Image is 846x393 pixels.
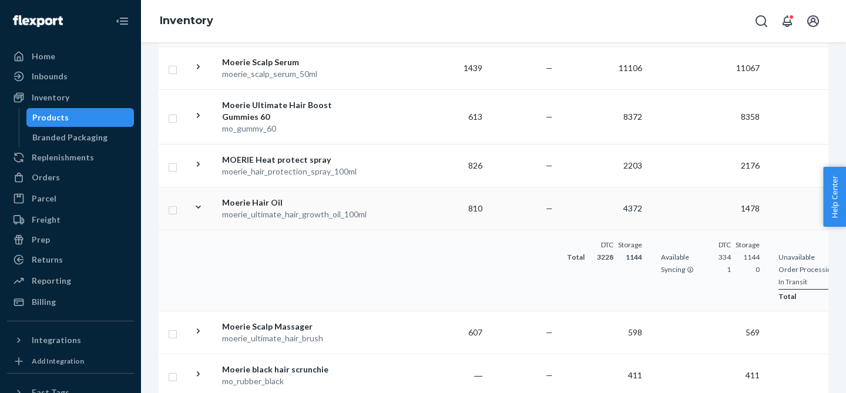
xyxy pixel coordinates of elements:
[32,254,63,266] div: Returns
[778,277,835,287] span: In Transit
[7,250,134,269] a: Returns
[546,327,553,337] span: —
[110,9,134,33] button: Close Navigation
[222,123,345,135] div: mo_gummy_60
[614,63,647,73] span: 11106
[160,14,213,27] a: Inventory
[222,197,345,209] div: Moerie Hair Oil
[7,293,134,311] a: Billing
[222,154,345,166] div: MOERIE Heat protect spray
[7,47,134,66] a: Home
[736,160,764,170] span: 2176
[32,334,81,346] div: Integrations
[26,128,135,147] a: Branded Packaging
[222,166,345,177] div: moerie_hair_protection_spray_100ml
[597,252,613,262] span: 3228
[661,264,704,274] span: Syncing
[32,70,68,82] div: Inbounds
[32,193,56,204] div: Parcel
[709,252,731,262] span: 334
[567,252,592,262] span: Total
[619,203,647,213] span: 4372
[7,148,134,167] a: Replenishments
[778,291,835,301] span: Total
[13,15,63,27] img: Flexport logo
[741,370,764,380] span: 411
[546,203,553,213] span: —
[222,375,345,387] div: mo_rubber_black
[417,187,487,230] td: 810
[618,240,642,250] div: Storage
[546,370,553,380] span: —
[32,112,69,123] div: Products
[597,240,613,250] div: DTC
[619,112,647,122] span: 8372
[546,160,553,170] span: —
[7,230,134,249] a: Prep
[7,189,134,208] a: Parcel
[32,152,94,163] div: Replenishments
[7,331,134,350] button: Integrations
[778,264,835,274] span: Order Processing
[801,9,825,33] button: Open account menu
[775,9,799,33] button: Open notifications
[736,203,764,213] span: 1478
[26,108,135,127] a: Products
[731,63,764,73] span: 11067
[32,214,61,226] div: Freight
[546,112,553,122] span: —
[778,252,835,262] span: Unavailable
[618,252,642,262] span: 1144
[709,264,731,274] span: 1
[222,321,345,332] div: Moerie Scalp Massager
[736,240,760,250] div: Storage
[32,356,84,366] div: Add Integration
[32,51,55,62] div: Home
[823,167,846,227] button: Help Center
[222,99,345,123] div: Moerie Ultimate Hair Boost Gummies 60
[222,332,345,344] div: moerie_ultimate_hair_brush
[709,240,731,250] div: DTC
[623,327,647,337] span: 598
[7,271,134,290] a: Reporting
[32,275,71,287] div: Reporting
[619,160,647,170] span: 2203
[32,296,56,308] div: Billing
[7,67,134,86] a: Inbounds
[417,46,487,89] td: 1439
[417,311,487,354] td: 607
[417,144,487,187] td: 826
[32,172,60,183] div: Orders
[222,68,345,80] div: moerie_scalp_serum_50ml
[32,234,50,246] div: Prep
[222,209,345,220] div: moerie_ultimate_hair_growth_oil_100ml
[623,370,647,380] span: 411
[32,132,108,143] div: Branded Packaging
[736,252,760,262] span: 1144
[417,89,487,144] td: 613
[750,9,773,33] button: Open Search Box
[222,56,345,68] div: Moerie Scalp Serum
[7,168,134,187] a: Orders
[546,63,553,73] span: —
[736,112,764,122] span: 8358
[32,92,69,103] div: Inventory
[736,264,760,274] span: 0
[150,4,223,38] ol: breadcrumbs
[7,210,134,229] a: Freight
[222,364,345,375] div: Moerie black hair scrunchie
[7,354,134,368] a: Add Integration
[661,252,704,262] span: Available
[7,88,134,107] a: Inventory
[741,327,764,337] span: 569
